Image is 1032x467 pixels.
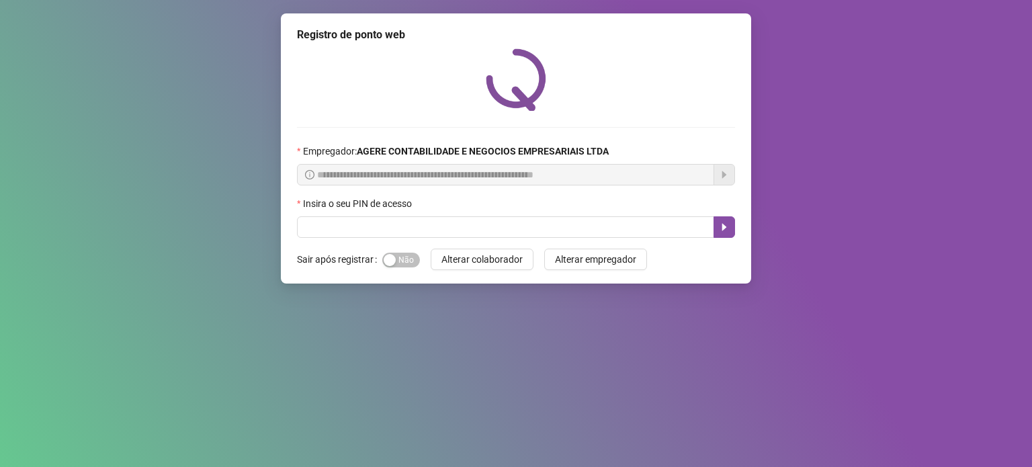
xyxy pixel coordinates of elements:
div: Registro de ponto web [297,27,735,43]
label: Sair após registrar [297,249,382,270]
span: info-circle [305,170,314,179]
img: QRPoint [486,48,546,111]
label: Insira o seu PIN de acesso [297,196,421,211]
strong: AGERE CONTABILIDADE E NEGOCIOS EMPRESARIAIS LTDA [357,146,609,157]
span: Alterar empregador [555,252,636,267]
button: Alterar colaborador [431,249,533,270]
span: Empregador : [303,144,609,159]
span: Alterar colaborador [441,252,523,267]
span: caret-right [719,222,730,232]
button: Alterar empregador [544,249,647,270]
